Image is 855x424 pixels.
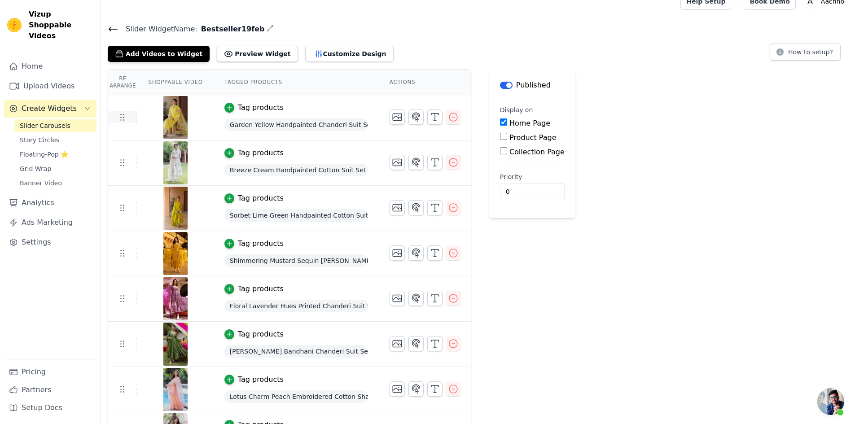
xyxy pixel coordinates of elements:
img: reel-preview-www-aachho-com.myshopify.com-3647306381041924911_3627947309.jpeg [163,141,188,184]
button: Tag products [224,148,284,158]
div: Tag products [238,193,284,204]
span: Floral Lavender Hues Printed Chanderi Suit Set [224,300,368,312]
div: Tag products [238,284,284,294]
th: Tagged Products [214,70,379,95]
div: Edit Name [267,23,274,35]
a: Home [4,57,96,75]
button: Create Widgets [4,100,96,118]
button: Change Thumbnail [390,336,405,351]
a: Story Circles [14,134,96,146]
span: Floating-Pop ⭐ [20,150,68,159]
button: Customize Design [305,46,394,62]
span: Lotus Charm Peach Embroidered Cotton Sharara Set [224,390,368,403]
a: Grid Wrap [14,162,96,175]
a: Floating-Pop ⭐ [14,148,96,161]
button: Tag products [224,102,284,113]
span: Create Widgets [22,103,77,114]
button: Change Thumbnail [390,109,405,125]
span: Sorbet Lime Green Handpainted Cotton Suit Set [224,209,368,222]
div: Open chat [817,388,844,415]
button: Tag products [224,374,284,385]
span: Grid Wrap [20,164,51,173]
legend: Display on [500,105,533,114]
button: Change Thumbnail [390,291,405,306]
th: Shoppable Video [137,70,213,95]
label: Collection Page [509,148,565,156]
button: Add Videos to Widget [108,46,210,62]
img: reel-preview-www-aachho-com.myshopify.com-3645136368235307050_3627947309.jpeg [163,187,188,230]
a: Banner Video [14,177,96,189]
img: reel-preview-www-aachho-com.myshopify.com-3669037752236073600_3627947309.jpeg [163,368,188,411]
button: Preview Widget [217,46,298,62]
a: Partners [4,381,96,399]
img: vizup-images-9607.jpg [163,232,188,275]
span: Banner Video [20,179,62,188]
button: How to setup? [770,44,841,61]
button: Tag products [224,284,284,294]
div: Tag products [238,102,284,113]
span: Slider Carousels [20,121,70,130]
label: Home Page [509,119,550,127]
button: Change Thumbnail [390,200,405,215]
a: How to setup? [770,50,841,58]
div: Tag products [238,238,284,249]
div: Tag products [238,374,284,385]
button: Tag products [224,238,284,249]
span: Bestseller19feb [197,24,265,35]
label: Product Page [509,133,557,142]
img: reel-preview-www-aachho-com.myshopify.com-3690056381744142818_3627947309.jpeg [163,323,188,366]
span: Breeze Cream Handpainted Cotton Suit Set [224,164,368,176]
a: Slider Carousels [14,119,96,132]
p: Published [516,80,551,91]
button: Tag products [224,329,284,340]
img: vizup-images-7e49.jpg [163,277,188,320]
div: Tag products [238,329,284,340]
a: Settings [4,233,96,251]
img: Vizup [7,18,22,32]
a: Ads Marketing [4,214,96,232]
th: Actions [379,70,471,95]
span: Slider Widget Name: [118,24,197,35]
span: Shimmering Mustard Sequin [PERSON_NAME] Suit Set [224,254,368,267]
button: Change Thumbnail [390,381,405,397]
button: Change Thumbnail [390,245,405,261]
button: Change Thumbnail [390,155,405,170]
a: Pricing [4,363,96,381]
th: Re Arrange [108,70,137,95]
button: Tag products [224,193,284,204]
a: Analytics [4,194,96,212]
img: reel-preview-www-aachho-com.myshopify.com-3645861950329905241_3627947309.jpeg [163,96,188,139]
span: Vizup Shoppable Videos [29,9,93,41]
a: Setup Docs [4,399,96,417]
span: [PERSON_NAME] Bandhani Chanderi Suit Set [224,345,368,358]
label: Priority [500,172,565,181]
span: Garden Yellow Handpainted Chanderi Suit Set [224,118,368,131]
div: Tag products [238,148,284,158]
span: Story Circles [20,136,59,144]
a: Upload Videos [4,77,96,95]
